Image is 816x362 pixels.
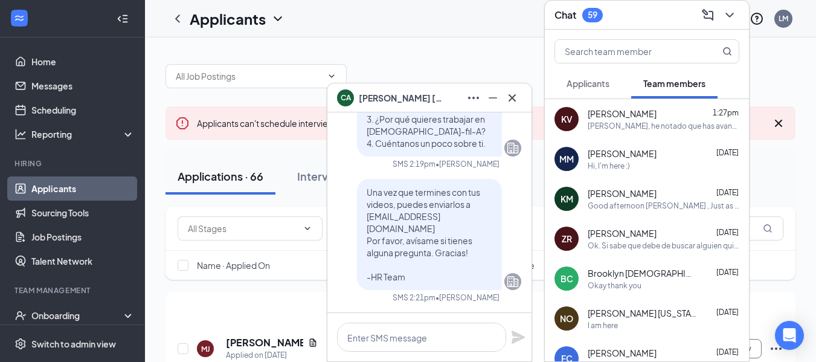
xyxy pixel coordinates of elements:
svg: ChevronDown [303,224,312,233]
svg: Document [308,338,318,347]
div: Ok. Si sabe que debe de buscar alguien quien la cubra para que no agarre infraction. Porfavor par... [588,241,739,251]
span: [DATE] [716,308,739,317]
div: KV [561,113,573,125]
span: Team members [643,78,705,89]
div: I am here [588,320,618,331]
svg: Company [506,274,520,289]
span: [PERSON_NAME] [588,108,657,120]
svg: Company [506,141,520,155]
div: KM [561,193,573,205]
button: Minimize [483,88,503,108]
button: ChevronDown [720,5,739,25]
svg: MagnifyingGlass [722,47,732,56]
span: [PERSON_NAME] [US_STATE] [588,307,696,319]
svg: ChevronDown [271,11,285,26]
span: Name · Applied On [197,259,270,271]
a: Sourcing Tools [31,201,135,225]
a: Job Postings [31,225,135,249]
a: Applicants [31,176,135,201]
svg: Ellipses [466,91,481,105]
svg: UserCheck [14,309,27,322]
span: [PERSON_NAME] [588,227,657,239]
a: Talent Network [31,249,135,273]
div: 59 [588,10,597,20]
svg: Ellipses [769,341,783,356]
div: Okay thank you [588,280,641,291]
span: [DATE] [716,148,739,157]
div: Applied on [DATE] [226,349,318,361]
input: All Stages [188,222,298,235]
svg: Cross [771,116,786,131]
span: • [PERSON_NAME] [435,159,500,169]
button: Ellipses [464,88,483,108]
div: ZR [562,233,572,245]
span: [DATE] [716,228,739,237]
h3: Chat [554,8,576,22]
svg: Minimize [486,91,500,105]
div: BC [561,273,573,285]
div: Applications · 66 [178,169,263,184]
div: [PERSON_NAME], he notado que has avanzado con tu aplicación. El último paso que necesitas complet... [588,121,739,131]
span: Applicants can't schedule interviews. [197,118,439,129]
svg: Error [175,116,190,131]
svg: ChevronDown [722,8,737,22]
div: SMS 2:19pm [393,159,435,169]
svg: QuestionInfo [750,11,764,26]
h5: [PERSON_NAME] [226,336,303,349]
a: Scheduling [31,98,135,122]
div: Reporting [31,128,135,140]
span: • [PERSON_NAME] [435,293,500,303]
span: [DATE] [716,347,739,357]
span: Una vez que termines con tus videos, puedes enviarlos a [EMAIL_ADDRESS][DOMAIN_NAME] Por favor, a... [367,187,480,282]
svg: Plane [511,330,525,344]
span: Brooklyn [DEMOGRAPHIC_DATA] [588,267,696,279]
svg: ChevronDown [327,71,336,81]
svg: ChevronLeft [170,11,185,26]
span: [DATE] [716,188,739,197]
span: [DATE] [716,268,739,277]
div: NO [560,312,573,325]
span: [PERSON_NAME] [PERSON_NAME] [359,91,443,105]
div: Open Intercom Messenger [775,321,804,350]
div: Switch to admin view [31,338,116,350]
input: All Job Postings [176,69,322,83]
span: [PERSON_NAME] [588,347,657,359]
a: Messages [31,74,135,98]
span: [PERSON_NAME] [588,147,657,160]
h1: Applicants [190,8,266,29]
div: Interviews · 7 [297,169,365,184]
div: LM [779,13,788,24]
a: Home [31,50,135,74]
svg: ComposeMessage [701,8,715,22]
svg: Collapse [117,13,129,25]
div: Good afternoon [PERSON_NAME] , Just as a reminder, your orientation is [DATE] at 3:00pm, [DATE] p... [588,201,739,211]
div: Team Management [14,285,132,296]
div: MJ [201,344,210,354]
button: Cross [503,88,522,108]
svg: Analysis [14,128,27,140]
div: Hi, I'm here :) [588,161,630,171]
span: Applicants [567,78,609,89]
svg: MagnifyingGlass [763,224,773,233]
svg: Settings [14,338,27,350]
span: [PERSON_NAME] [588,187,657,199]
svg: Cross [505,91,519,105]
div: MM [559,153,574,165]
span: 1:27pm [713,108,739,117]
button: ComposeMessage [698,5,718,25]
input: Search team member [555,40,698,63]
div: Onboarding [31,309,124,322]
div: SMS 2:21pm [393,293,435,303]
div: Hiring [14,158,132,169]
svg: WorkstreamLogo [13,12,25,24]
